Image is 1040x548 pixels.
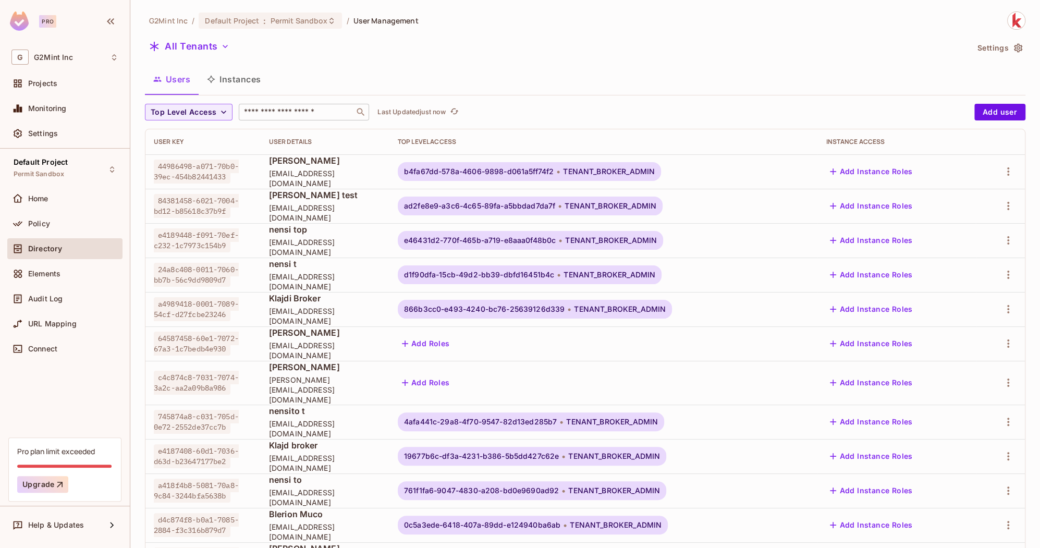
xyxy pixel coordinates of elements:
[205,16,259,26] span: Default Project
[192,16,194,26] li: /
[269,361,381,373] span: [PERSON_NAME]
[566,418,658,426] span: TENANT_BROKER_ADMIN
[404,167,554,176] span: b4fa67dd-578a-4606-9898-d061a5ff74f2
[10,11,29,31] img: SReyMgAAAABJRU5ErkJggg==
[154,332,239,356] span: 64587458-60e1-7072-67a3-1c7bedb4e930
[570,521,662,529] span: TENANT_BROKER_ADMIN
[154,263,239,287] span: 24a8c408-0011-7060-bb7b-56c9dd9809d7
[269,155,381,166] span: [PERSON_NAME]
[404,418,557,426] span: 4afa441c-29a8-4f70-9547-82d13ed285b7
[269,203,381,223] span: [EMAIL_ADDRESS][DOMAIN_NAME]
[565,202,656,210] span: TENANT_BROKER_ADMIN
[269,138,381,146] div: User Details
[149,16,188,26] span: the active workspace
[346,16,349,26] li: /
[269,522,381,542] span: [EMAIL_ADDRESS][DOMAIN_NAME]
[826,301,916,318] button: Add Instance Roles
[269,405,381,417] span: nensito t
[154,138,252,146] div: User Key
[17,476,68,493] button: Upgrade
[564,271,655,279] span: TENANT_BROKER_ADMIN
[269,189,381,201] span: [PERSON_NAME] test
[154,228,239,252] span: e4189448-f091-70ef-c232-1c7973c154b9
[34,53,73,62] span: Workspace: G2Mint Inc
[154,371,239,395] span: c4c874c8-7031-7074-3a2c-aa2a09b8a986
[404,452,559,460] span: 19677b6c-df3a-4231-b386-5b5dd427c62e
[271,16,328,26] span: Permit Sandbox
[563,167,655,176] span: TENANT_BROKER_ADMIN
[28,129,58,138] span: Settings
[574,305,666,313] span: TENANT_BROKER_ADMIN
[17,446,95,456] div: Pro plan limit exceeded
[28,245,62,253] span: Directory
[450,107,459,117] span: refresh
[353,16,419,26] span: User Management
[28,79,57,88] span: Projects
[269,508,381,520] span: Blerion Muco
[28,104,67,113] span: Monitoring
[269,453,381,473] span: [EMAIL_ADDRESS][DOMAIN_NAME]
[154,410,239,434] span: 745874a8-c031-705d-0e72-2552de37cc7b
[269,327,381,338] span: [PERSON_NAME]
[568,452,660,460] span: TENANT_BROKER_ADMIN
[269,340,381,360] span: [EMAIL_ADDRESS][DOMAIN_NAME]
[269,440,381,451] span: Klajd broker
[28,345,57,353] span: Connect
[826,374,916,391] button: Add Instance Roles
[199,66,269,92] button: Instances
[145,38,234,55] button: All Tenants
[826,266,916,283] button: Add Instance Roles
[154,297,239,321] span: a4989418-0001-7089-54cf-d27fcbe23246
[398,374,454,391] button: Add Roles
[154,160,239,184] span: 44986498-a071-70b0-39ec-454b82441433
[151,106,216,119] span: Top Level Access
[269,293,381,304] span: Klajdi Broker
[263,17,266,25] span: :
[826,138,967,146] div: Instance Access
[269,224,381,235] span: nensi top
[28,270,60,278] span: Elements
[826,163,916,180] button: Add Instance Roles
[154,479,239,503] span: a418f4b8-5081-70a8-9c84-3244bfa5638b
[404,305,565,313] span: 866b3cc0-e493-4240-bc76-25639126d339
[269,258,381,270] span: nensi t
[269,272,381,291] span: [EMAIL_ADDRESS][DOMAIN_NAME]
[826,448,916,465] button: Add Instance Roles
[826,335,916,352] button: Add Instance Roles
[404,202,555,210] span: ad2fe8e9-a3c6-4c65-89fa-a5bbdad7da7f
[269,488,381,507] span: [EMAIL_ADDRESS][DOMAIN_NAME]
[568,486,660,495] span: TENANT_BROKER_ADMIN
[28,295,63,303] span: Audit Log
[154,194,239,218] span: 84381458-6021-7004-bd12-b85618c37b9f
[154,513,239,537] span: d4c874f8-b0a1-7085-2884-f3c316b879d7
[565,236,657,245] span: TENANT_BROKER_ADMIN
[826,232,916,249] button: Add Instance Roles
[973,40,1025,56] button: Settings
[269,168,381,188] span: [EMAIL_ADDRESS][DOMAIN_NAME]
[826,198,916,214] button: Add Instance Roles
[269,237,381,257] span: [EMAIL_ADDRESS][DOMAIN_NAME]
[145,104,233,120] button: Top Level Access
[145,66,199,92] button: Users
[446,106,460,118] span: Click to refresh data
[28,194,48,203] span: Home
[11,50,29,65] span: G
[39,15,56,28] div: Pro
[404,486,559,495] span: 761f1fa6-9047-4830-a208-bd0e9690ad92
[269,474,381,485] span: nensi to
[28,521,84,529] span: Help & Updates
[269,306,381,326] span: [EMAIL_ADDRESS][DOMAIN_NAME]
[377,108,446,116] p: Last Updated just now
[14,170,64,178] span: Permit Sandbox
[404,236,556,245] span: e46431d2-770f-465b-a719-e8aaa0f48b0c
[826,517,916,533] button: Add Instance Roles
[404,521,560,529] span: 0c5a3ede-6418-407a-89dd-e124940ba6ab
[404,271,554,279] span: d1f90dfa-15cb-49d2-bb39-dbfd16451b4c
[448,106,460,118] button: refresh
[154,444,239,468] span: e4187408-60d1-7036-d63d-b23647177be2
[826,482,916,499] button: Add Instance Roles
[826,413,916,430] button: Add Instance Roles
[28,220,50,228] span: Policy
[14,158,68,166] span: Default Project
[28,320,77,328] span: URL Mapping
